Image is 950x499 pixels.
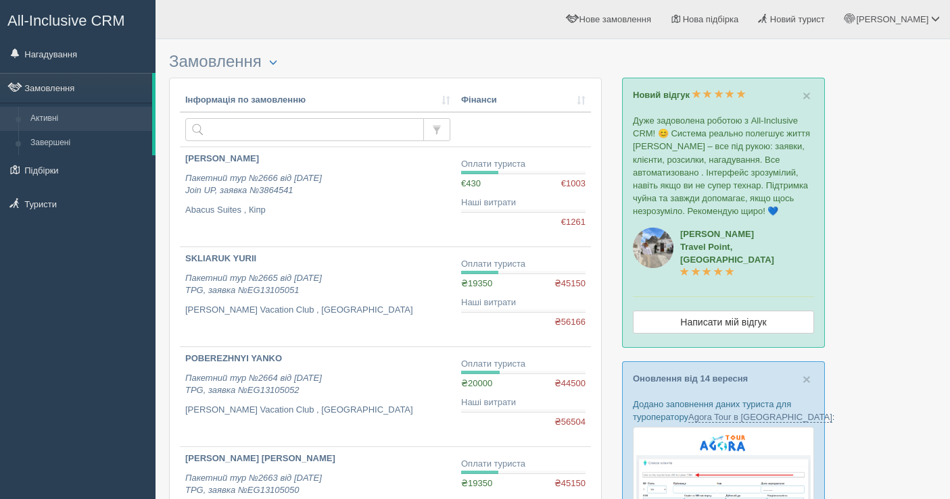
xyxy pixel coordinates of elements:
[554,377,586,390] span: ₴44500
[169,53,602,71] h3: Замовлення
[461,278,492,288] span: ₴19350
[185,453,335,463] b: [PERSON_NAME] [PERSON_NAME]
[185,353,282,363] b: POBEREZHNYI YANKO
[185,404,450,417] p: [PERSON_NAME] Vacation Club , [GEOGRAPHIC_DATA]
[24,107,152,131] a: Активні
[803,88,811,103] button: Close
[461,478,492,488] span: ₴19350
[554,477,586,490] span: ₴45150
[185,473,322,496] i: Пакетний тур №2663 від [DATE] TPG, заявка №EG13105050
[461,378,492,388] span: ₴20000
[185,94,450,107] a: Інформація по замовленню
[579,14,651,24] span: Нове замовлення
[633,114,814,217] p: Дуже задоволена роботою з All-Inclusive CRM! 😊 Система реально полегшує життя [PERSON_NAME] – все...
[461,94,586,107] a: Фінанси
[185,153,259,163] b: [PERSON_NAME]
[561,216,586,229] span: €1261
[688,412,832,423] a: Agora Tour в [GEOGRAPHIC_DATA]
[554,278,586,290] span: ₴45150
[803,88,811,103] span: ×
[633,90,746,100] a: Новий відгук
[461,158,586,171] div: Оплати туриста
[770,14,825,24] span: Новий турист
[185,204,450,217] p: Abacus Suites , Кіпр
[803,371,811,387] span: ×
[683,14,739,24] span: Нова підбірка
[633,373,748,384] a: Оновлення від 14 вересня
[185,173,322,196] i: Пакетний тур №2666 від [DATE] Join UP, заявка №3864541
[461,396,586,409] div: Наші витрати
[185,253,256,263] b: SKLIARUK YURII
[561,178,586,190] span: €1003
[180,147,456,246] a: [PERSON_NAME] Пакетний тур №2666 від [DATE]Join UP, заявка №3864541 Abacus Suites , Кіпр
[24,131,152,155] a: Завершені
[185,373,322,396] i: Пакетний тур №2664 від [DATE] TPG, заявка №EG13105052
[856,14,928,24] span: [PERSON_NAME]
[680,229,774,278] a: [PERSON_NAME]Travel Point, [GEOGRAPHIC_DATA]
[461,458,586,471] div: Оплати туриста
[554,416,586,429] span: ₴56504
[461,178,481,188] span: €430
[180,347,456,446] a: POBEREZHNYI YANKO Пакетний тур №2664 від [DATE]TPG, заявка №EG13105052 [PERSON_NAME] Vacation Clu...
[461,258,586,271] div: Оплати туриста
[185,273,322,296] i: Пакетний тур №2665 від [DATE] TPG, заявка №EG13105051
[180,247,456,346] a: SKLIARUK YURII Пакетний тур №2665 від [DATE]TPG, заявка №EG13105051 [PERSON_NAME] Vacation Club ,...
[461,296,586,309] div: Наші витрати
[7,12,125,29] span: All-Inclusive CRM
[803,372,811,386] button: Close
[1,1,155,38] a: All-Inclusive CRM
[185,304,450,317] p: [PERSON_NAME] Vacation Club , [GEOGRAPHIC_DATA]
[633,311,814,334] a: Написати мій відгук
[461,358,586,371] div: Оплати туриста
[554,316,586,329] span: ₴56166
[185,118,424,141] input: Пошук за номером замовлення, ПІБ або паспортом туриста
[461,196,586,209] div: Наші витрати
[633,398,814,423] p: Додано заповнення даних туриста для туроператору :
